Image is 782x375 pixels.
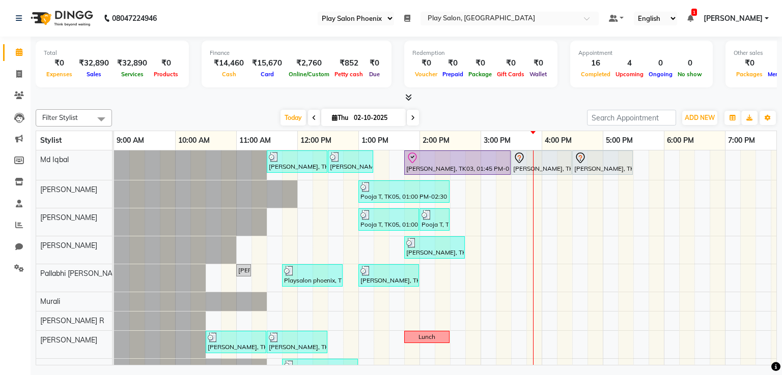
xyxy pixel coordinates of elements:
[258,71,276,78] span: Card
[26,4,96,33] img: logo
[725,133,758,148] a: 7:00 PM
[219,71,239,78] span: Cash
[359,133,391,148] a: 1:00 PM
[237,133,273,148] a: 11:00 AM
[332,71,366,78] span: Petty cash
[114,133,147,148] a: 9:00 AM
[40,316,104,325] span: [PERSON_NAME] R
[332,57,366,69] div: ₹852
[281,110,306,126] span: Today
[494,57,527,69] div: ₹0
[691,9,697,16] span: 1
[286,57,332,69] div: ₹2,760
[286,71,332,78] span: Online/Custom
[542,133,574,148] a: 4:00 PM
[151,57,181,69] div: ₹0
[685,114,715,121] span: ADD NEW
[44,49,181,57] div: Total
[603,133,635,148] a: 5:00 PM
[40,335,97,345] span: [PERSON_NAME]
[481,133,513,148] a: 3:00 PM
[646,57,675,69] div: 0
[687,14,693,23] a: 1
[237,266,250,275] div: [PERSON_NAME] l, TK06, 11:00 AM-11:15 AM, Hair Cut [DEMOGRAPHIC_DATA] (Head Stylist)
[587,110,676,126] input: Search Appointment
[412,71,440,78] span: Voucher
[207,332,265,352] div: [PERSON_NAME], TK04, 10:30 AM-11:30 AM, INOA Root Touch-Up Long
[119,71,146,78] span: Services
[351,110,402,126] input: 2025-10-02
[664,133,696,148] a: 6:00 PM
[112,4,157,33] b: 08047224946
[682,111,717,125] button: ADD NEW
[40,297,60,306] span: Murali
[84,71,104,78] span: Sales
[440,57,466,69] div: ₹0
[734,71,765,78] span: Packages
[675,71,705,78] span: No show
[40,241,97,250] span: [PERSON_NAME]
[268,152,326,171] div: [PERSON_NAME], TK01, 11:30 AM-12:30 PM, INOA Root Touch-Up Long
[704,13,763,24] span: [PERSON_NAME]
[578,49,705,57] div: Appointment
[573,152,632,173] div: [PERSON_NAME], TK02, 04:30 PM-05:30 PM, Hair Cut [DEMOGRAPHIC_DATA] (Head Stylist)
[268,332,326,352] div: [PERSON_NAME], TK04, 11:30 AM-12:30 PM, NUTRITIVE INTENSIVE NOURISHING RITUAL (VEGAN) - 60 MIN MEN
[466,57,494,69] div: ₹0
[44,71,75,78] span: Expenses
[466,71,494,78] span: Package
[418,332,435,341] div: Lunch
[494,71,527,78] span: Gift Cards
[646,71,675,78] span: Ongoing
[283,266,342,285] div: Playsalon phoenix, TK09, 11:45 AM-12:45 PM, Hair Cut-Girl head stylist
[44,57,75,69] div: ₹0
[42,113,78,121] span: Filter Stylist
[512,152,571,173] div: [PERSON_NAME], TK02, 03:30 PM-04:30 PM, Hair Cut-Boy senior stylist
[405,238,464,257] div: [PERSON_NAME], TK07, 01:45 PM-02:45 PM, Hair Cut Men (Senior stylist)
[359,182,449,201] div: Pooja T, TK05, 01:00 PM-02:30 PM, FUSIO-DOSE PLUS RITUAL- 30 MIN
[675,57,705,69] div: 0
[578,71,613,78] span: Completed
[298,133,334,148] a: 12:00 PM
[367,71,382,78] span: Due
[329,114,351,121] span: Thu
[420,133,452,148] a: 2:00 PM
[75,57,113,69] div: ₹32,890
[210,49,383,57] div: Finance
[329,152,372,171] div: [PERSON_NAME], TK01, 12:30 PM-01:15 PM, FUSIO-DOSE PLUS RITUAL- 30 MIN
[40,136,62,145] span: Stylist
[527,71,549,78] span: Wallet
[359,266,418,285] div: [PERSON_NAME], TK11, 01:00 PM-02:00 PM, Hair Cut [DEMOGRAPHIC_DATA] (Senior Stylist)
[412,49,549,57] div: Redemption
[113,57,151,69] div: ₹32,890
[405,152,510,173] div: [PERSON_NAME], TK03, 01:45 PM-03:30 PM, INOA-Full Global Colour - Medium
[248,57,286,69] div: ₹15,670
[40,213,97,222] span: [PERSON_NAME]
[421,210,449,229] div: Pooja T, TK05, 02:00 PM-02:30 PM, [PERSON_NAME] Shaping
[734,57,765,69] div: ₹0
[440,71,466,78] span: Prepaid
[613,57,646,69] div: 4
[527,57,549,69] div: ₹0
[412,57,440,69] div: ₹0
[40,269,125,278] span: Pallabhi [PERSON_NAME]
[40,185,97,194] span: [PERSON_NAME]
[40,155,69,164] span: Md Iqbal
[210,57,248,69] div: ₹14,460
[151,71,181,78] span: Products
[359,210,418,229] div: Pooja T, TK05, 01:00 PM-02:00 PM, Hair Cut Men (Senior stylist)
[176,133,212,148] a: 10:00 AM
[40,363,79,372] span: Than Pamei
[366,57,383,69] div: ₹0
[613,71,646,78] span: Upcoming
[578,57,613,69] div: 16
